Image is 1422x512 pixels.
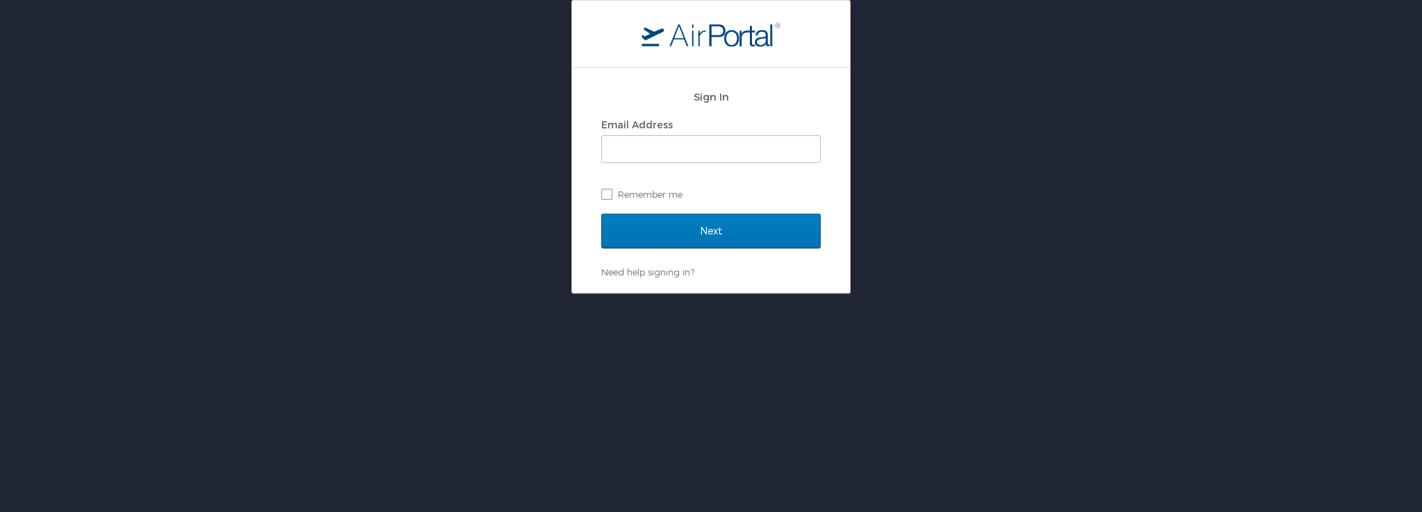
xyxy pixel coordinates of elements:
label: Remember me [601,184,821,205]
input: Next [601,214,821,248]
label: Email Address [601,119,673,130]
img: logo [642,22,780,46]
a: Need help signing in? [601,266,694,278]
h2: Sign In [601,89,821,105]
